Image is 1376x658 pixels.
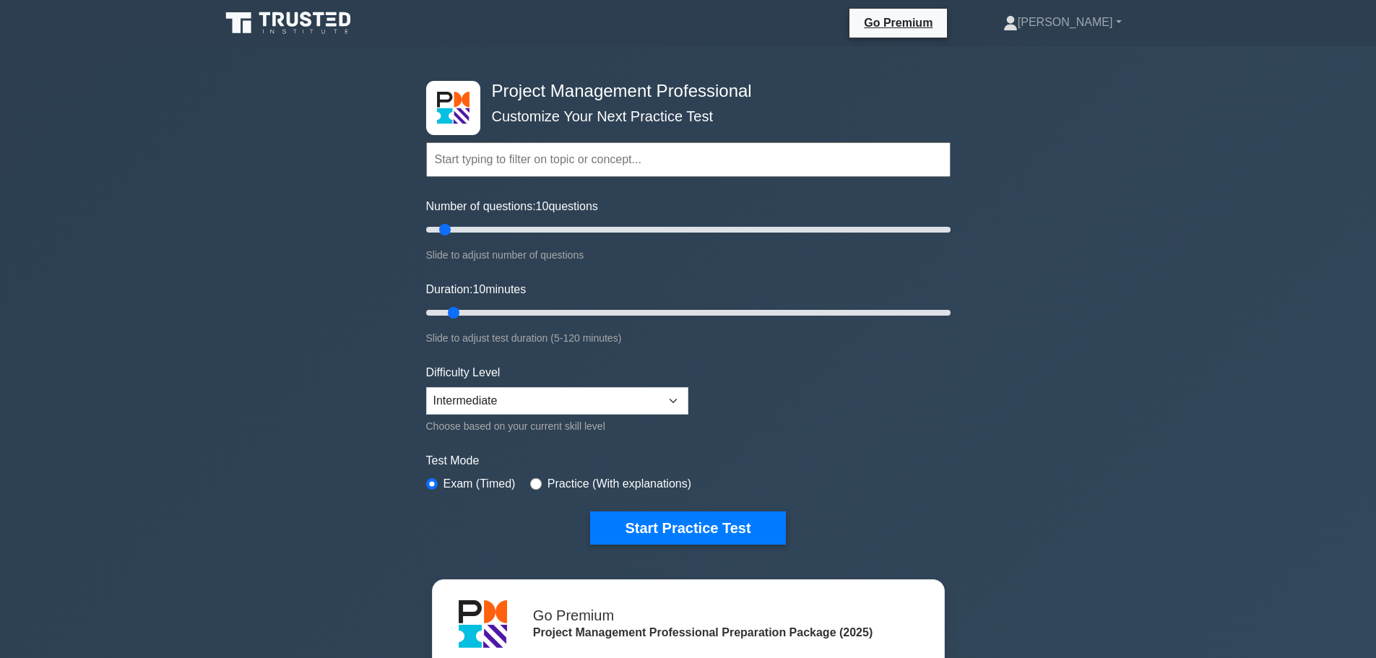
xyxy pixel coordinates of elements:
[443,475,516,493] label: Exam (Timed)
[426,246,951,264] div: Slide to adjust number of questions
[472,283,485,295] span: 10
[969,8,1156,37] a: [PERSON_NAME]
[426,142,951,177] input: Start typing to filter on topic or concept...
[855,14,941,32] a: Go Premium
[426,281,527,298] label: Duration: minutes
[426,417,688,435] div: Choose based on your current skill level
[426,452,951,469] label: Test Mode
[590,511,785,545] button: Start Practice Test
[536,200,549,212] span: 10
[426,198,598,215] label: Number of questions: questions
[486,81,880,102] h4: Project Management Professional
[426,329,951,347] div: Slide to adjust test duration (5-120 minutes)
[548,475,691,493] label: Practice (With explanations)
[426,364,501,381] label: Difficulty Level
